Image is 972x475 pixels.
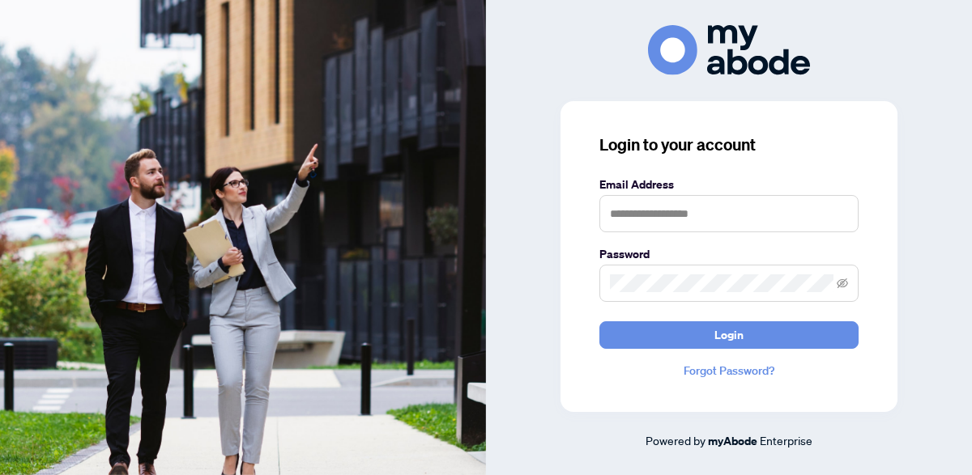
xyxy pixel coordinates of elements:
[648,25,810,74] img: ma-logo
[599,245,859,263] label: Password
[837,278,848,289] span: eye-invisible
[714,322,744,348] span: Login
[760,433,812,447] span: Enterprise
[599,134,859,156] h3: Login to your account
[708,432,757,450] a: myAbode
[599,176,859,193] label: Email Address
[646,433,706,447] span: Powered by
[599,321,859,349] button: Login
[599,362,859,380] a: Forgot Password?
